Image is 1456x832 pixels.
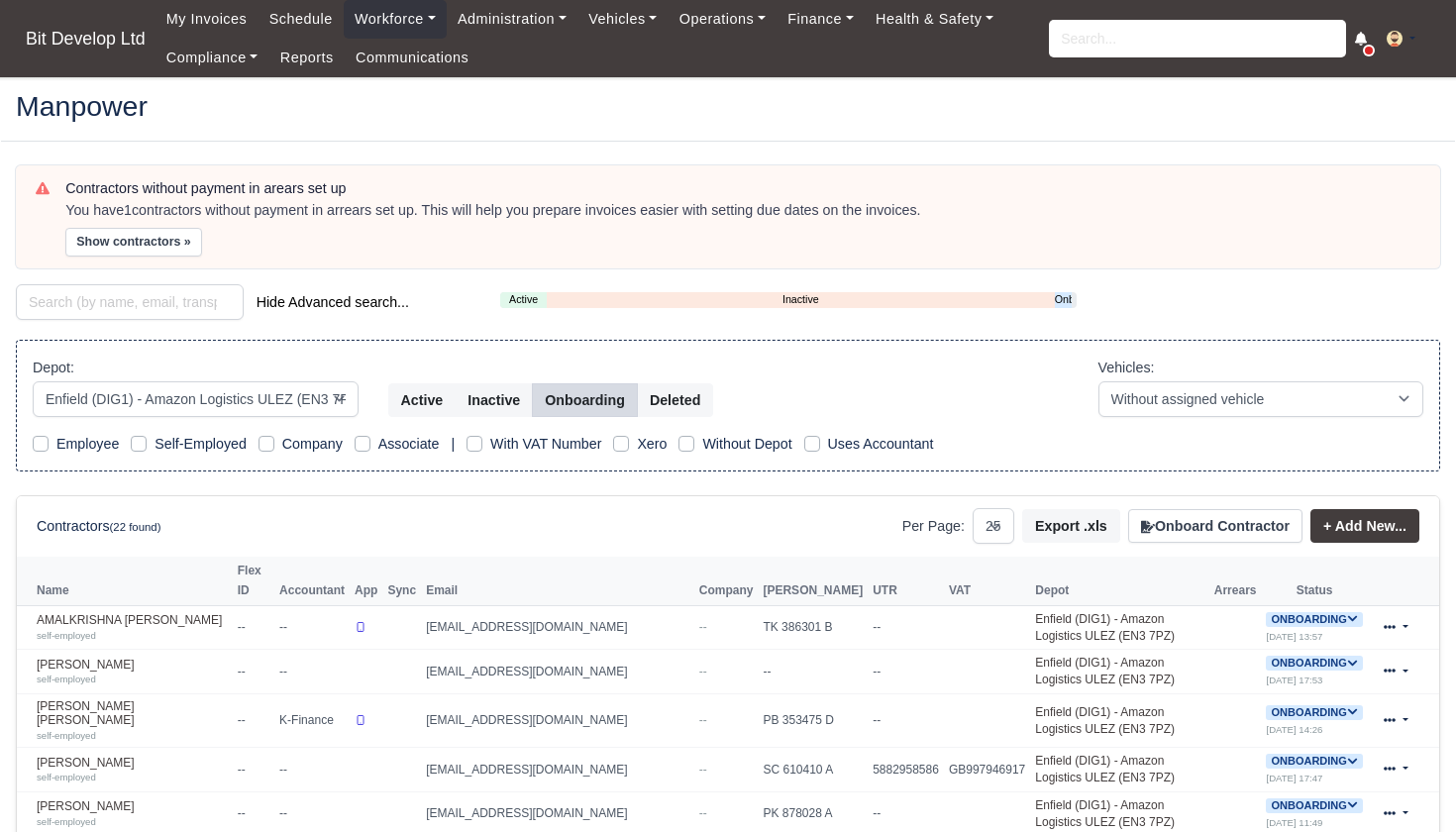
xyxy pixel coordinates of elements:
th: Status [1261,557,1367,605]
td: -- [758,650,868,694]
label: With VAT Number [490,433,601,456]
td: TK 386301 B [758,605,868,650]
small: self-employed [37,730,96,741]
td: [EMAIL_ADDRESS][DOMAIN_NAME] [421,650,694,694]
div: You have contractors without payment in arrears set up. This will help you prepare invoices easie... [65,201,1420,221]
td: -- [274,605,350,650]
td: [EMAIL_ADDRESS][DOMAIN_NAME] [421,605,694,650]
td: -- [868,694,944,748]
td: K-Finance [274,694,350,748]
button: Active [388,383,457,417]
small: self-employed [37,772,96,782]
a: [PERSON_NAME] [PERSON_NAME] self-employed [37,699,228,742]
span: Bit Develop Ltd [16,19,156,58]
a: Bit Develop Ltd [16,20,156,58]
a: [PERSON_NAME] self-employed [37,799,228,828]
td: -- [233,605,274,650]
span: Onboarding [1266,612,1362,627]
button: Deleted [637,383,713,417]
th: App [350,557,382,605]
a: Enfield (DIG1) - Amazon Logistics ULEZ (EN3 7PZ) [1035,754,1175,784]
th: Flex ID [233,557,274,605]
div: Manpower [1,76,1455,141]
span: Onboarding [1266,798,1362,813]
h6: Contractors [37,518,160,535]
th: Name [17,557,233,605]
a: Enfield (DIG1) - Amazon Logistics ULEZ (EN3 7PZ) [1035,656,1175,686]
td: SC 610410 A [758,748,868,792]
small: [DATE] 17:53 [1266,675,1322,685]
td: GB997946917 [944,748,1030,792]
span: -- [699,713,707,727]
small: [DATE] 17:47 [1266,773,1322,783]
a: Onboarding [1055,291,1072,308]
h6: Contractors without payment in arears set up [65,180,1420,197]
small: [DATE] 11:49 [1266,817,1322,828]
td: -- [233,650,274,694]
a: Inactive [547,291,1055,308]
a: + Add New... [1310,509,1419,543]
span: Onboarding [1266,754,1362,769]
a: Onboarding [1266,798,1362,812]
span: -- [699,620,707,634]
label: Associate [378,433,440,456]
span: Onboarding [1266,705,1362,720]
th: VAT [944,557,1030,605]
td: -- [868,605,944,650]
small: self-employed [37,816,96,827]
input: Search... [1049,20,1346,57]
th: UTR [868,557,944,605]
td: [EMAIL_ADDRESS][DOMAIN_NAME] [421,694,694,748]
h2: Manpower [16,92,1440,120]
td: PB 353475 D [758,694,868,748]
td: -- [868,650,944,694]
button: Hide Advanced search... [244,285,422,319]
a: Onboarding [1266,656,1362,670]
small: [DATE] 14:26 [1266,724,1322,735]
a: Onboarding [1266,754,1362,768]
small: [DATE] 13:57 [1266,631,1322,642]
label: Depot: [33,357,74,379]
a: Communications [345,39,480,77]
a: AMALKRISHNA [PERSON_NAME] self-employed [37,613,228,642]
a: Enfield (DIG1) - Amazon Logistics ULEZ (EN3 7PZ) [1035,705,1175,736]
label: Uses Accountant [828,433,934,456]
td: -- [274,650,350,694]
a: [PERSON_NAME] self-employed [37,756,228,784]
a: Active [500,291,547,308]
strong: 1 [124,202,132,218]
iframe: Chat Widget [1357,737,1456,832]
a: Onboarding [1266,705,1362,719]
label: Vehicles: [1098,357,1155,379]
a: [PERSON_NAME] self-employed [37,658,228,686]
td: [EMAIL_ADDRESS][DOMAIN_NAME] [421,748,694,792]
button: Export .xls [1022,509,1120,543]
button: Inactive [455,383,533,417]
label: Without Depot [702,433,791,456]
a: Compliance [156,39,269,77]
input: Search (by name, email, transporter id) ... [16,284,244,320]
a: Enfield (DIG1) - Amazon Logistics ULEZ (EN3 7PZ) [1035,612,1175,643]
th: Accountant [274,557,350,605]
td: -- [274,748,350,792]
th: Sync [382,557,421,605]
small: (22 found) [110,521,161,533]
a: Enfield (DIG1) - Amazon Logistics ULEZ (EN3 7PZ) [1035,798,1175,829]
label: Per Page: [902,515,965,538]
button: Show contractors » [65,228,202,257]
span: | [451,436,455,452]
th: Company [694,557,759,605]
button: Onboard Contractor [1128,509,1302,543]
small: self-employed [37,674,96,684]
td: -- [233,694,274,748]
th: [PERSON_NAME] [758,557,868,605]
span: Onboarding [1266,656,1362,671]
td: -- [233,748,274,792]
small: self-employed [37,630,96,641]
label: Xero [637,433,667,456]
label: Employee [56,433,119,456]
span: -- [699,806,707,820]
th: Email [421,557,694,605]
label: Company [282,433,343,456]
